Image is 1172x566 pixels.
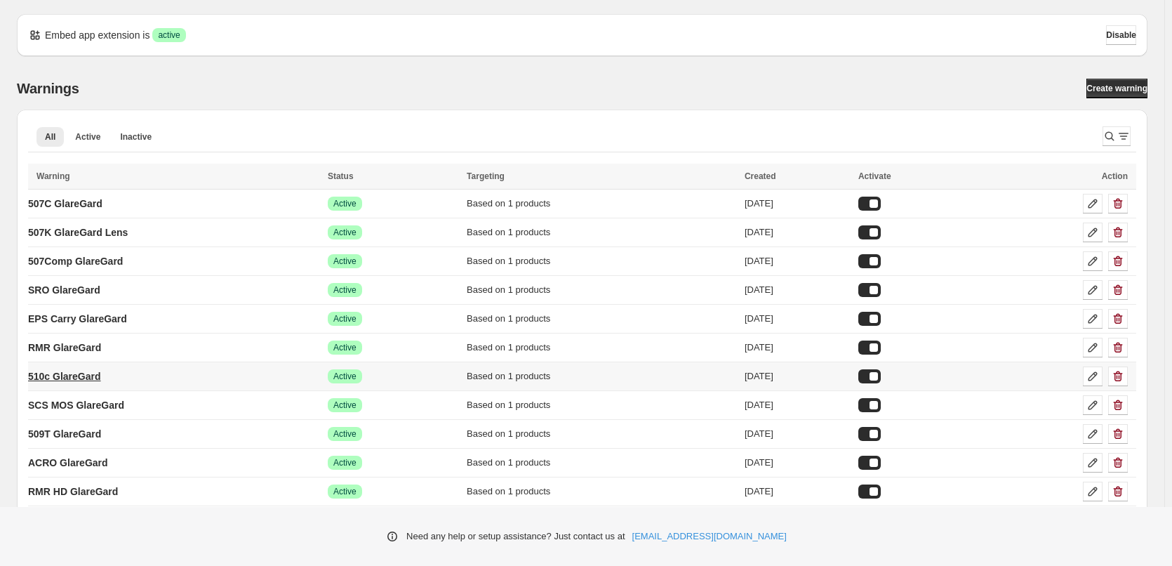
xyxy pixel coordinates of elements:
[328,171,354,181] span: Status
[28,365,101,388] a: 510c GlareGard
[467,197,736,211] div: Based on 1 products
[36,171,70,181] span: Warning
[28,250,123,272] a: 507Comp GlareGard
[858,171,891,181] span: Activate
[333,371,357,382] span: Active
[28,398,124,412] p: SCS MOS GlareGard
[1106,25,1136,45] button: Disable
[28,192,102,215] a: 507C GlareGard
[745,341,850,355] div: [DATE]
[120,131,152,143] span: Inactive
[467,171,505,181] span: Targeting
[28,283,100,297] p: SRO GlareGard
[467,312,736,326] div: Based on 1 products
[632,529,787,544] a: [EMAIL_ADDRESS][DOMAIN_NAME]
[1103,126,1131,146] button: Search and filter results
[333,428,357,440] span: Active
[333,342,357,353] span: Active
[158,29,180,41] span: active
[17,80,79,97] h2: Warnings
[28,423,101,445] a: 509T GlareGard
[467,283,736,297] div: Based on 1 products
[467,398,736,412] div: Based on 1 products
[333,198,357,209] span: Active
[745,171,776,181] span: Created
[1086,79,1147,98] a: Create warning
[745,312,850,326] div: [DATE]
[28,341,101,355] p: RMR GlareGard
[1086,83,1147,94] span: Create warning
[745,427,850,441] div: [DATE]
[28,225,128,239] p: 507K GlareGard Lens
[333,457,357,468] span: Active
[45,28,149,42] p: Embed app extension is
[333,313,357,324] span: Active
[467,254,736,268] div: Based on 1 products
[745,369,850,383] div: [DATE]
[28,452,108,474] a: ACRO GlareGard
[333,284,357,296] span: Active
[333,256,357,267] span: Active
[28,336,101,359] a: RMR GlareGard
[28,197,102,211] p: 507C GlareGard
[1102,171,1128,181] span: Action
[28,279,100,301] a: SRO GlareGard
[467,225,736,239] div: Based on 1 products
[28,485,118,499] p: RMR HD GlareGard
[745,398,850,412] div: [DATE]
[1106,29,1136,41] span: Disable
[28,394,124,416] a: SCS MOS GlareGard
[28,427,101,441] p: 509T GlareGard
[467,485,736,499] div: Based on 1 products
[467,427,736,441] div: Based on 1 products
[333,486,357,497] span: Active
[45,131,55,143] span: All
[467,456,736,470] div: Based on 1 products
[333,400,357,411] span: Active
[467,369,736,383] div: Based on 1 products
[467,341,736,355] div: Based on 1 products
[28,480,118,503] a: RMR HD GlareGard
[28,221,128,244] a: 507K GlareGard Lens
[745,197,850,211] div: [DATE]
[745,456,850,470] div: [DATE]
[745,485,850,499] div: [DATE]
[28,308,127,330] a: EPS Carry GlareGard
[333,227,357,238] span: Active
[28,456,108,470] p: ACRO GlareGard
[28,254,123,268] p: 507Comp GlareGard
[75,131,100,143] span: Active
[745,283,850,297] div: [DATE]
[28,312,127,326] p: EPS Carry GlareGard
[28,369,101,383] p: 510c GlareGard
[745,254,850,268] div: [DATE]
[745,225,850,239] div: [DATE]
